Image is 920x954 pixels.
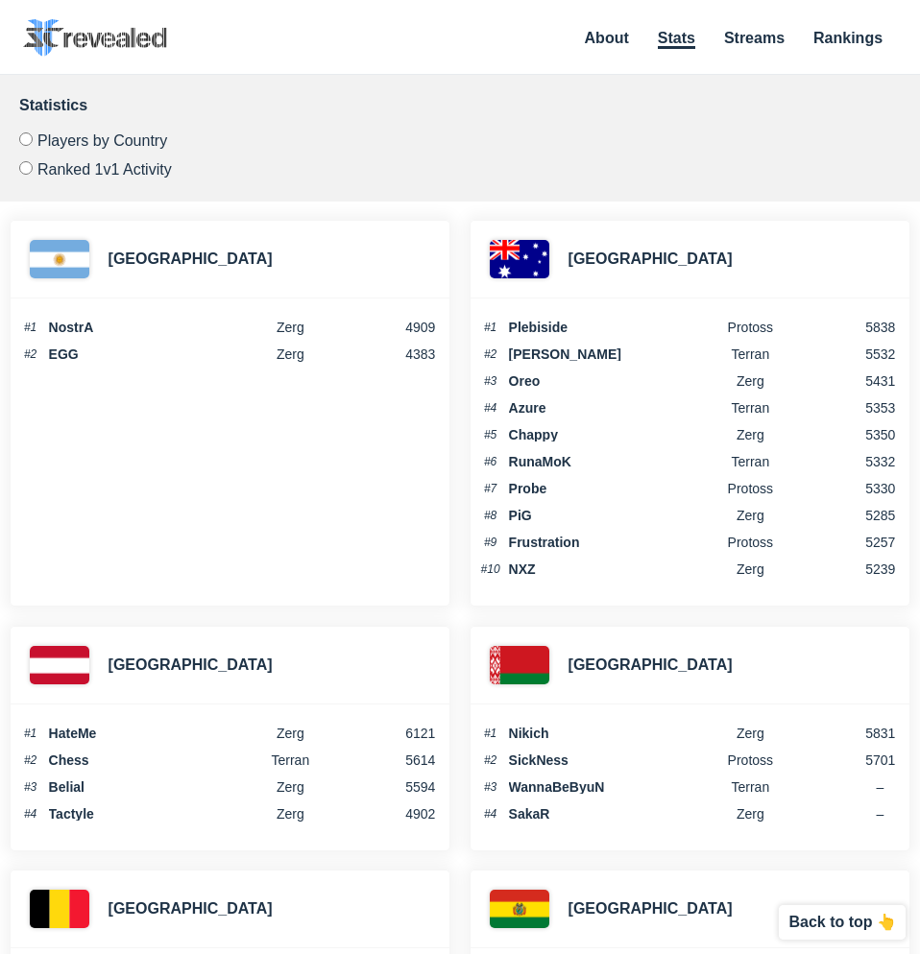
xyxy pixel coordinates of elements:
[799,482,896,495] span: 5330
[702,482,799,495] span: Protoss
[49,347,242,361] span: EGG
[339,780,436,794] span: 5594
[813,30,883,46] a: Rankings
[509,401,702,415] span: Azure
[702,509,799,522] span: Zerg
[480,456,501,467] span: #6
[19,154,901,178] label: Ranked 1v1 Activity
[23,19,167,57] img: SC2 Revealed
[49,807,242,821] span: Tactyle
[242,807,339,821] span: Zerg
[480,483,501,494] span: #7
[702,455,799,468] span: Terran
[242,727,339,740] span: Zerg
[20,348,41,360] span: #2
[480,754,501,766] span: #2
[20,754,41,766] span: #2
[20,727,41,739] span: #1
[509,428,702,441] span: Chappy
[569,248,733,271] h3: [GEOGRAPHIC_DATA]
[702,780,799,794] span: Terran
[799,428,896,441] span: 5350
[242,347,339,361] span: Zerg
[339,727,436,740] span: 6121
[877,806,884,822] span: –
[788,915,896,930] p: Back to top 👆
[799,321,896,334] span: 5838
[799,727,896,740] span: 5831
[19,132,901,154] label: Players by Country
[109,654,273,677] h3: [GEOGRAPHIC_DATA]
[480,322,501,333] span: #1
[509,536,702,549] span: Frustration
[702,562,799,576] span: Zerg
[20,808,41,820] span: #4
[509,374,702,388] span: Oreo
[242,753,339,767] span: Terran
[799,753,896,767] span: 5701
[799,536,896,549] span: 5257
[480,429,501,441] span: #5
[339,807,436,821] span: 4902
[799,374,896,388] span: 5431
[480,727,501,739] span: #1
[509,509,702,522] span: PiG
[569,897,733,920] h3: [GEOGRAPHIC_DATA]
[702,321,799,334] span: Protoss
[585,30,629,46] a: About
[509,727,702,740] span: Nikich
[799,509,896,522] span: 5285
[109,897,273,920] h3: [GEOGRAPHIC_DATA]
[19,94,901,117] h3: Statistics
[480,563,501,575] span: #10
[702,347,799,361] span: terran
[702,753,799,767] span: Protoss
[509,562,702,576] span: NXZ
[19,161,33,175] input: Ranked 1v1 Activity
[702,428,799,441] span: Zerg
[509,347,702,361] span: [PERSON_NAME]
[799,455,896,468] span: 5332
[702,807,799,821] span: Zerg
[49,753,242,767] span: Chess
[242,780,339,794] span: Zerg
[480,781,501,793] span: #3
[799,401,896,415] span: 5353
[724,30,785,46] a: Streams
[480,375,501,387] span: #3
[799,347,896,361] span: 5532
[109,248,273,271] h3: [GEOGRAPHIC_DATA]
[480,510,501,521] span: #8
[49,780,242,794] span: Belial
[509,780,702,794] span: WannaBeByuN
[702,401,799,415] span: Terran
[49,321,242,334] span: NostrA
[20,322,41,333] span: #1
[509,753,702,767] span: SickNess
[49,727,242,740] span: HateMe
[242,321,339,334] span: Zerg
[480,348,501,360] span: #2
[702,727,799,740] span: Zerg
[658,30,695,49] a: Stats
[569,654,733,677] h3: [GEOGRAPHIC_DATA]
[877,779,884,795] span: –
[339,321,436,334] span: 4909
[509,482,702,495] span: Probe
[339,347,436,361] span: 4383
[799,562,896,576] span: 5239
[480,402,501,414] span: #4
[19,132,33,146] input: Players by Country
[20,781,41,793] span: #3
[509,455,702,468] span: RunaMoK
[509,321,702,334] span: Plebiside
[702,536,799,549] span: Protoss
[702,374,799,388] span: Zerg
[480,808,501,820] span: #4
[339,753,436,767] span: 5614
[480,537,501,548] span: #9
[509,807,702,821] span: SakaR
